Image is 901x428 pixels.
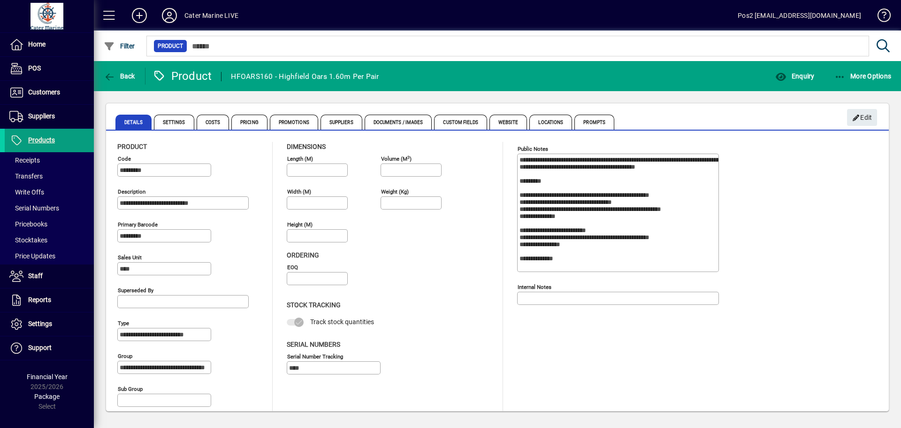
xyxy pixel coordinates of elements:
[118,386,143,392] mat-label: Sub group
[9,220,47,228] span: Pricebooks
[270,115,318,130] span: Promotions
[9,188,44,196] span: Write Offs
[118,254,142,261] mat-label: Sales unit
[5,248,94,264] a: Price Updates
[574,115,614,130] span: Prompts
[5,216,94,232] a: Pricebooks
[5,184,94,200] a: Write Offs
[154,7,184,24] button: Profile
[28,40,46,48] span: Home
[28,272,43,280] span: Staff
[118,188,145,195] mat-label: Description
[118,320,129,327] mat-label: Type
[287,156,313,162] mat-label: Length (m)
[158,41,183,51] span: Product
[5,232,94,248] a: Stocktakes
[5,152,94,168] a: Receipts
[832,68,894,85] button: More Options
[118,156,131,162] mat-label: Code
[27,373,68,381] span: Financial Year
[9,252,55,260] span: Price Updates
[287,341,340,348] span: Serial Numbers
[5,105,94,128] a: Suppliers
[529,115,572,130] span: Locations
[518,146,548,152] mat-label: Public Notes
[101,38,137,54] button: Filter
[5,288,94,312] a: Reports
[184,8,238,23] div: Cater Marine LIVE
[5,168,94,184] a: Transfers
[115,115,152,130] span: Details
[28,344,52,351] span: Support
[381,188,409,195] mat-label: Weight (Kg)
[5,57,94,80] a: POS
[9,204,59,212] span: Serial Numbers
[94,68,145,85] app-page-header-button: Back
[321,115,362,130] span: Suppliers
[118,287,153,294] mat-label: Superseded by
[5,200,94,216] a: Serial Numbers
[365,115,432,130] span: Documents / Images
[381,156,412,162] mat-label: Volume (m )
[287,264,298,271] mat-label: EOQ
[738,8,861,23] div: Pos2 [EMAIL_ADDRESS][DOMAIN_NAME]
[104,72,135,80] span: Back
[104,42,135,50] span: Filter
[5,33,94,56] a: Home
[5,81,94,104] a: Customers
[287,251,319,259] span: Ordering
[124,7,154,24] button: Add
[28,136,55,144] span: Products
[197,115,229,130] span: Costs
[287,301,341,309] span: Stock Tracking
[28,296,51,303] span: Reports
[231,115,267,130] span: Pricing
[34,393,60,400] span: Package
[287,353,343,359] mat-label: Serial Number tracking
[773,68,817,85] button: Enquiry
[9,236,47,244] span: Stocktakes
[870,2,889,32] a: Knowledge Base
[847,109,877,126] button: Edit
[287,221,313,228] mat-label: Height (m)
[9,156,40,164] span: Receipts
[407,155,410,159] sup: 3
[518,284,551,290] mat-label: Internal Notes
[28,64,41,72] span: POS
[834,72,892,80] span: More Options
[28,112,55,120] span: Suppliers
[101,68,137,85] button: Back
[310,318,374,326] span: Track stock quantities
[117,143,147,150] span: Product
[118,353,132,359] mat-label: Group
[287,143,326,150] span: Dimensions
[28,320,52,327] span: Settings
[5,312,94,336] a: Settings
[775,72,814,80] span: Enquiry
[5,265,94,288] a: Staff
[118,221,158,228] mat-label: Primary barcode
[287,188,311,195] mat-label: Width (m)
[489,115,527,130] span: Website
[434,115,487,130] span: Custom Fields
[852,110,872,125] span: Edit
[28,88,60,96] span: Customers
[154,115,194,130] span: Settings
[9,172,43,180] span: Transfers
[231,69,379,84] div: HFOARS160 - Highfield Oars 1.60m Per Pair
[5,336,94,360] a: Support
[153,69,212,84] div: Product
